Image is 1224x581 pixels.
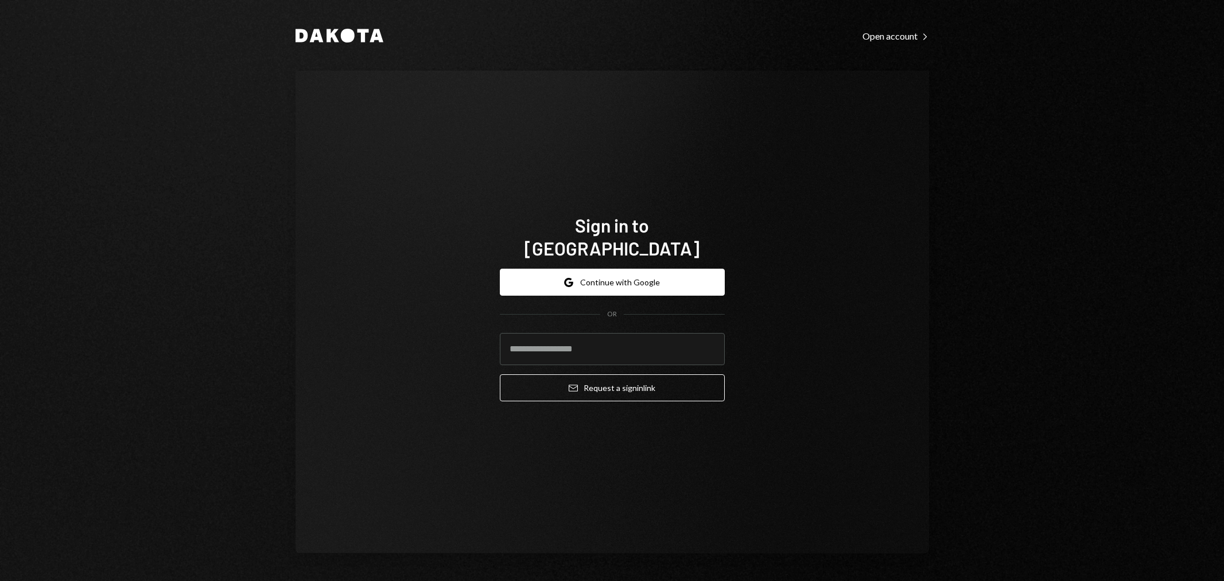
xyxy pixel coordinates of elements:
[862,30,929,42] div: Open account
[500,214,725,259] h1: Sign in to [GEOGRAPHIC_DATA]
[862,29,929,42] a: Open account
[500,374,725,401] button: Request a signinlink
[500,269,725,296] button: Continue with Google
[607,309,617,319] div: OR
